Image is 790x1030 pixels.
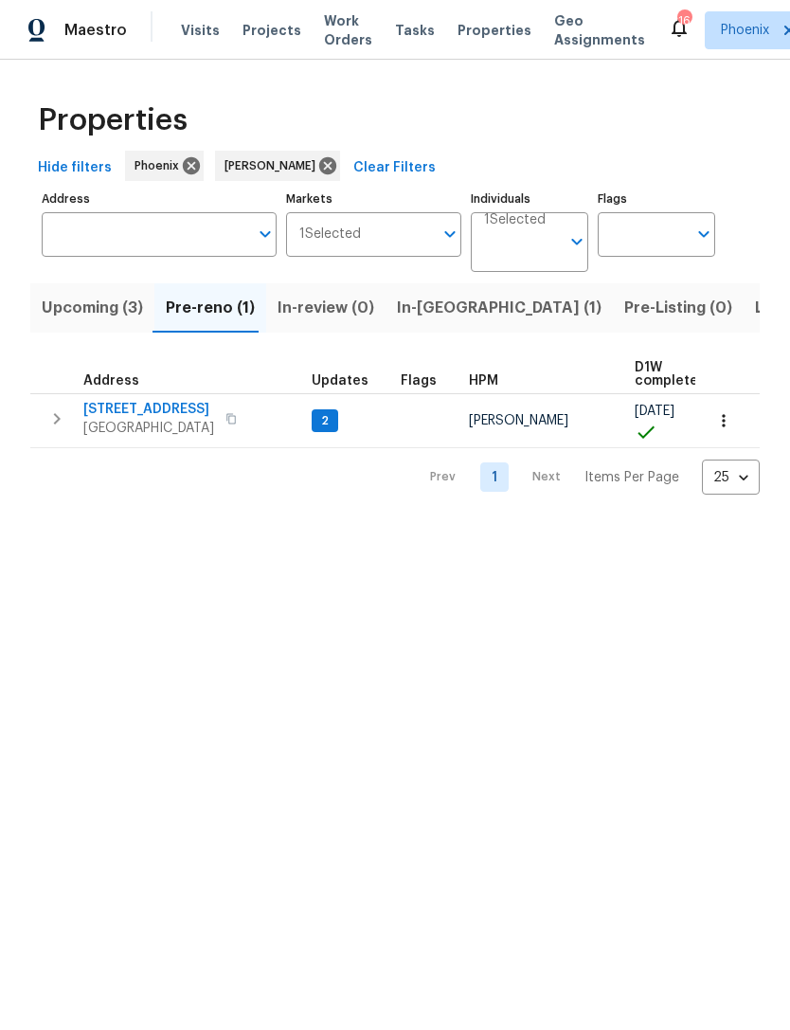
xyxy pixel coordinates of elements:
button: Open [564,228,590,255]
span: Visits [181,21,220,40]
span: Clear Filters [353,156,436,180]
div: Phoenix [125,151,204,181]
a: Goto page 1 [480,462,509,492]
label: Flags [598,193,715,205]
span: 2 [314,413,336,429]
span: Maestro [64,21,127,40]
span: Updates [312,374,368,388]
span: D1W complete [635,361,698,388]
span: Work Orders [324,11,372,49]
span: [DATE] [635,405,674,418]
span: In-review (0) [278,295,374,321]
span: 1 Selected [299,226,361,243]
span: Hide filters [38,156,112,180]
div: 16 [677,11,691,30]
p: Items Per Page [584,468,679,487]
span: [STREET_ADDRESS] [83,400,214,419]
span: Phoenix [135,156,187,175]
span: Tasks [395,24,435,37]
div: [PERSON_NAME] [215,151,340,181]
button: Open [252,221,278,247]
span: Phoenix [721,21,769,40]
div: 25 [702,453,760,502]
button: Open [691,221,717,247]
button: Hide filters [30,151,119,186]
label: Address [42,193,277,205]
span: Pre-Listing (0) [624,295,732,321]
nav: Pagination Navigation [412,460,760,495]
span: Properties [38,111,188,130]
span: Projects [242,21,301,40]
span: [PERSON_NAME] [469,414,568,427]
span: Flags [401,374,437,388]
button: Clear Filters [346,151,443,186]
span: Pre-reno (1) [166,295,255,321]
span: Properties [458,21,531,40]
span: HPM [469,374,498,388]
span: Address [83,374,139,388]
span: [GEOGRAPHIC_DATA] [83,419,214,438]
label: Individuals [471,193,588,205]
button: Open [437,221,463,247]
label: Markets [286,193,462,205]
span: Upcoming (3) [42,295,143,321]
span: 1 Selected [484,212,546,228]
span: [PERSON_NAME] [224,156,323,175]
span: Geo Assignments [554,11,645,49]
span: In-[GEOGRAPHIC_DATA] (1) [397,295,601,321]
